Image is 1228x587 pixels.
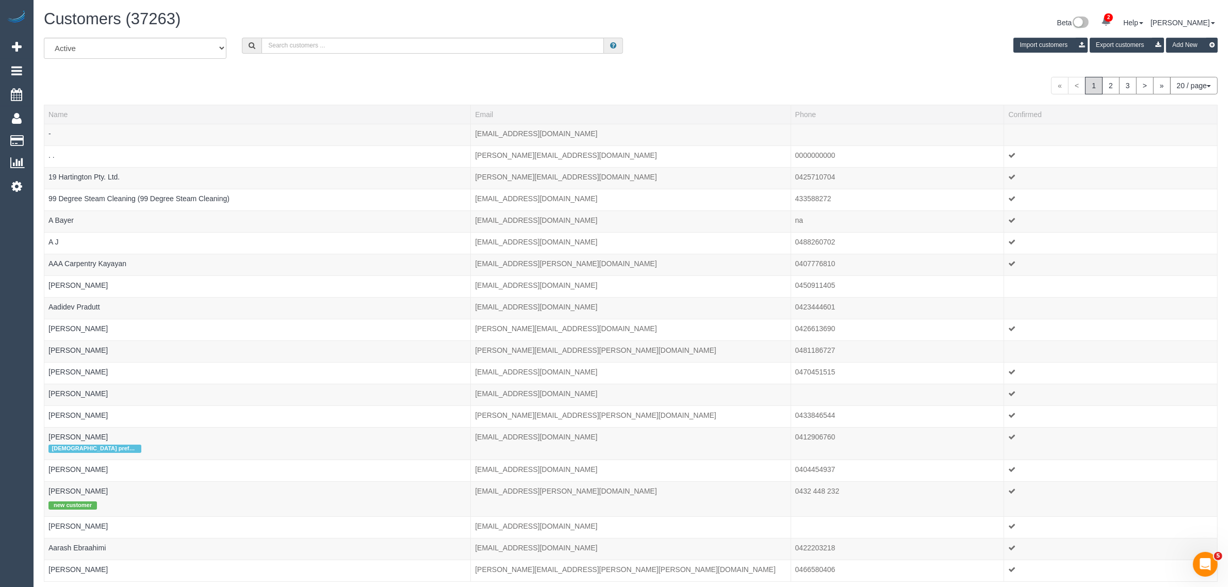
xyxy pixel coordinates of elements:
td: Phone [791,539,1004,560]
td: Phone [791,340,1004,362]
td: Confirmed [1004,232,1218,254]
td: Name [44,405,471,427]
div: Tags [48,204,466,206]
div: Tags [48,377,466,380]
td: Phone [791,210,1004,232]
nav: Pagination navigation [1051,77,1218,94]
td: Email [471,427,791,460]
td: Confirmed [1004,481,1218,516]
a: [PERSON_NAME] [48,346,108,354]
span: < [1068,77,1086,94]
iframe: Intercom live chat [1193,552,1218,577]
td: Name [44,460,471,481]
td: Name [44,189,471,210]
td: Phone [791,254,1004,275]
td: Confirmed [1004,145,1218,167]
div: Tags [48,442,466,455]
td: Name [44,427,471,460]
span: 5 [1214,552,1222,560]
a: [PERSON_NAME] [48,324,108,333]
span: [DEMOGRAPHIC_DATA] preferred [48,445,141,453]
td: Confirmed [1004,460,1218,481]
td: Name [44,560,471,582]
td: Email [471,405,791,427]
img: Automaid Logo [6,10,27,25]
span: 2 [1104,13,1113,22]
td: Email [471,124,791,145]
td: Name [44,362,471,384]
td: Name [44,297,471,319]
td: Email [471,539,791,560]
a: [PERSON_NAME] [48,389,108,398]
th: Name [44,105,471,124]
td: Email [471,189,791,210]
span: 1 [1085,77,1103,94]
th: Confirmed [1004,105,1218,124]
td: Confirmed [1004,210,1218,232]
td: Confirmed [1004,517,1218,539]
a: A J [48,238,58,246]
td: Phone [791,362,1004,384]
td: Name [44,232,471,254]
td: Phone [791,481,1004,516]
a: 19 Hartington Pty. Ltd. [48,173,120,181]
button: 20 / page [1170,77,1218,94]
div: Tags [48,553,466,556]
a: [PERSON_NAME] [48,522,108,530]
td: Email [471,460,791,481]
div: Tags [48,575,466,577]
span: new customer [48,501,97,510]
div: Tags [48,334,466,336]
div: Tags [48,496,466,512]
td: Name [44,145,471,167]
a: Aadidev Pradutt [48,303,100,311]
td: Email [471,362,791,384]
td: Phone [791,319,1004,340]
td: Phone [791,232,1004,254]
td: Email [471,560,791,582]
a: A Bayer [48,216,74,224]
td: Confirmed [1004,167,1218,189]
td: Phone [791,167,1004,189]
span: « [1051,77,1069,94]
td: Name [44,340,471,362]
td: Email [471,167,791,189]
td: Email [471,384,791,405]
td: Name [44,319,471,340]
button: Import customers [1013,38,1088,53]
td: Name [44,210,471,232]
th: Phone [791,105,1004,124]
a: [PERSON_NAME] [48,487,108,495]
a: [PERSON_NAME] [48,411,108,419]
button: Export customers [1090,38,1164,53]
td: Email [471,145,791,167]
td: Name [44,275,471,297]
div: Tags [48,355,466,358]
td: Confirmed [1004,189,1218,210]
td: Confirmed [1004,560,1218,582]
th: Email [471,105,791,124]
td: Confirmed [1004,297,1218,319]
img: New interface [1072,17,1089,30]
td: Name [44,254,471,275]
a: [PERSON_NAME] [1151,19,1215,27]
a: - [48,129,51,138]
a: 3 [1119,77,1137,94]
td: Phone [791,297,1004,319]
td: Email [471,275,791,297]
td: Name [44,124,471,145]
a: [PERSON_NAME] [48,433,108,441]
a: 99 Degree Steam Cleaning (99 Degree Steam Cleaning) [48,194,230,203]
td: Phone [791,405,1004,427]
td: Phone [791,560,1004,582]
span: Customers (37263) [44,10,181,28]
td: Name [44,517,471,539]
a: . . [48,151,55,159]
td: Phone [791,460,1004,481]
div: Tags [48,160,466,163]
a: [PERSON_NAME] [48,565,108,574]
div: Tags [48,531,466,534]
td: Confirmed [1004,340,1218,362]
td: Confirmed [1004,384,1218,405]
